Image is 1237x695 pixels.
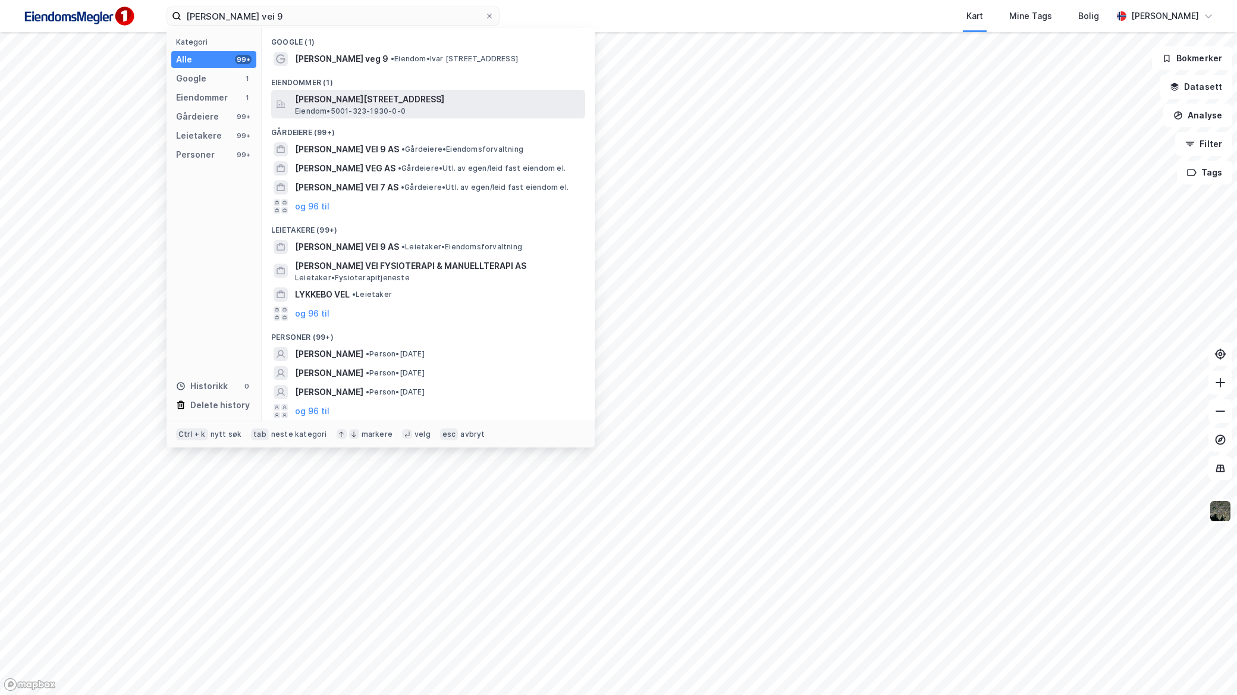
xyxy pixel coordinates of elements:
span: [PERSON_NAME] VEI FYSIOTERAPI & MANUELLTERAPI AS [295,259,580,273]
span: • [352,290,356,299]
span: Eiendom • Ivar [STREET_ADDRESS] [391,54,518,64]
span: [PERSON_NAME] VEI 7 AS [295,180,398,195]
div: avbryt [460,430,485,439]
span: [PERSON_NAME] veg 9 [295,52,388,66]
input: Søk på adresse, matrikkel, gårdeiere, leietakere eller personer [181,7,485,25]
div: Eiendommer [176,90,228,105]
img: 9k= [1209,500,1232,522]
span: Gårdeiere • Utl. av egen/leid fast eiendom el. [398,164,566,173]
div: Gårdeiere [176,109,219,124]
div: 99+ [235,55,252,64]
span: [PERSON_NAME] VEI 9 AS [295,240,399,254]
span: • [366,387,369,396]
button: og 96 til [295,404,329,418]
div: [PERSON_NAME] [1131,9,1199,23]
div: Kategori [176,37,256,46]
button: og 96 til [295,199,329,214]
div: Delete history [190,398,250,412]
div: Alle [176,52,192,67]
span: [PERSON_NAME][STREET_ADDRESS] [295,92,580,107]
span: • [366,349,369,358]
span: • [366,368,369,377]
div: Eiendommer (1) [262,68,595,90]
span: [PERSON_NAME] [295,347,363,361]
span: Eiendom • 5001-323-1930-0-0 [295,107,406,116]
div: Personer [176,148,215,162]
span: Person • [DATE] [366,368,425,378]
span: Gårdeiere • Utl. av egen/leid fast eiendom el. [401,183,569,192]
button: Filter [1175,132,1232,156]
div: velg [415,430,431,439]
span: Person • [DATE] [366,387,425,397]
button: Bokmerker [1152,46,1232,70]
div: Kart [966,9,983,23]
div: 99+ [235,131,252,140]
div: 0 [242,381,252,391]
div: Bolig [1078,9,1099,23]
span: • [401,242,405,251]
div: Leietakere (99+) [262,216,595,237]
div: nytt søk [211,430,242,439]
span: LYKKEBO VEL [295,287,350,302]
div: neste kategori [271,430,327,439]
span: [PERSON_NAME] [295,366,363,380]
div: 1 [242,74,252,83]
iframe: Chat Widget [1178,638,1237,695]
div: esc [440,428,459,440]
div: Gårdeiere (99+) [262,118,595,140]
div: Google [176,71,206,86]
span: [PERSON_NAME] [295,385,363,399]
span: Gårdeiere • Eiendomsforvaltning [401,145,523,154]
div: Historikk [176,379,228,393]
button: og 96 til [295,306,329,321]
span: • [391,54,394,63]
div: Ctrl + k [176,428,208,440]
span: • [401,145,405,154]
img: F4PB6Px+NJ5v8B7XTbfpPpyloAAAAASUVORK5CYII= [19,3,138,30]
div: 99+ [235,150,252,159]
div: 1 [242,93,252,102]
span: [PERSON_NAME] VEI 9 AS [295,142,399,156]
span: • [401,183,404,192]
button: Analyse [1163,104,1232,127]
div: 99+ [235,112,252,121]
span: Person • [DATE] [366,349,425,359]
div: Google (1) [262,28,595,49]
a: Mapbox homepage [4,678,56,691]
span: • [398,164,401,173]
div: tab [251,428,269,440]
div: Leietakere [176,129,222,143]
span: Leietaker • Fysioterapitjeneste [295,273,410,283]
span: Leietaker • Eiendomsforvaltning [401,242,522,252]
span: [PERSON_NAME] VEG AS [295,161,395,176]
button: Tags [1177,161,1232,184]
span: Leietaker [352,290,392,299]
div: Personer (99+) [262,323,595,345]
div: markere [362,430,393,439]
div: Kontrollprogram for chat [1178,638,1237,695]
button: Datasett [1160,75,1232,99]
div: Mine Tags [1009,9,1052,23]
